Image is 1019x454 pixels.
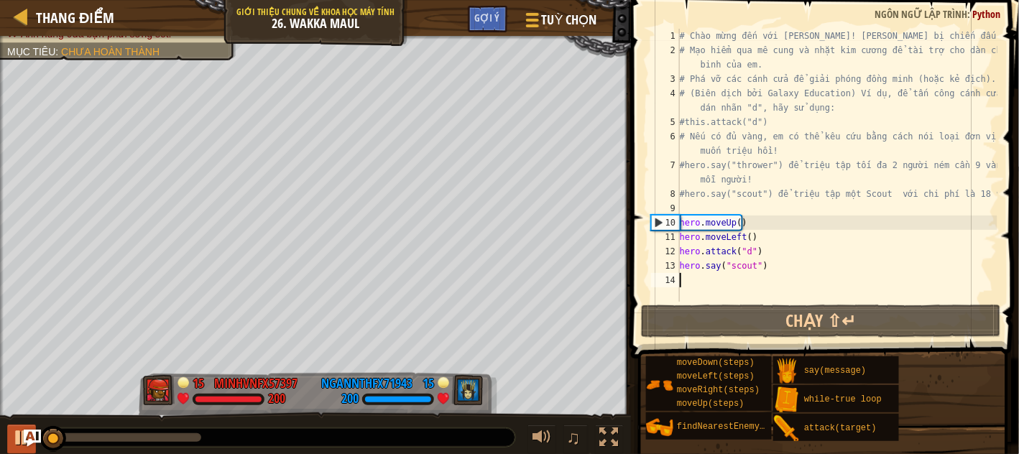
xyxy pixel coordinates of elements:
div: minhvnFX57397 [214,374,298,393]
img: thang_avatar_frame.png [452,375,484,405]
span: say(message) [804,366,866,376]
span: Mục tiêu [7,46,55,57]
span: moveUp(steps) [677,399,744,409]
span: Python [973,7,1001,21]
span: : [55,46,61,57]
div: 6 [651,129,680,158]
img: portrait.png [773,358,801,385]
span: while-true loop [804,394,882,404]
span: Thang điểm [36,8,114,27]
div: 8 [651,187,680,201]
img: thang_avatar_frame.png [143,375,175,405]
span: findNearestEnemy() [677,422,770,432]
div: 10 [652,216,680,230]
span: : [968,7,973,21]
button: Tùy chỉnh âm lượng [527,425,556,454]
span: ♫ [566,427,581,448]
img: portrait.png [646,371,673,399]
span: moveRight(steps) [677,385,760,395]
div: 11 [651,230,680,244]
span: moveLeft(steps) [677,371,755,381]
span: Ngôn ngữ lập trình [875,7,968,21]
div: ngannthFX71943 [321,374,412,393]
span: Chưa hoàn thành [61,46,160,57]
div: 2 [651,43,680,72]
button: Bật tắt chế độ toàn màn hình [595,425,624,454]
div: 12 [651,244,680,259]
img: portrait.png [646,414,673,441]
button: Tuỳ chọn [515,6,606,40]
div: 5 [651,115,680,129]
a: Thang điểm [29,8,114,27]
span: attack(target) [804,423,877,433]
button: Ask AI [24,430,41,447]
div: 13 [651,259,680,273]
div: 200 [268,393,285,406]
div: 1 [651,29,680,43]
div: 3 [651,72,680,86]
div: 14 [651,273,680,287]
button: ♫ [563,425,588,454]
div: 7 [651,158,680,187]
img: portrait.png [773,415,801,443]
div: 4 [651,86,680,115]
span: Gợi ý [475,11,500,24]
div: 9 [651,201,680,216]
img: portrait.png [773,386,801,414]
div: 15 [420,374,434,387]
div: 200 [341,393,359,406]
div: 15 [193,374,207,387]
button: Chạy ⇧↵ [641,305,1001,338]
button: Ctrl + P: Play [7,425,36,454]
span: moveDown(steps) [677,358,755,368]
span: Tuỳ chọn [542,11,597,29]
